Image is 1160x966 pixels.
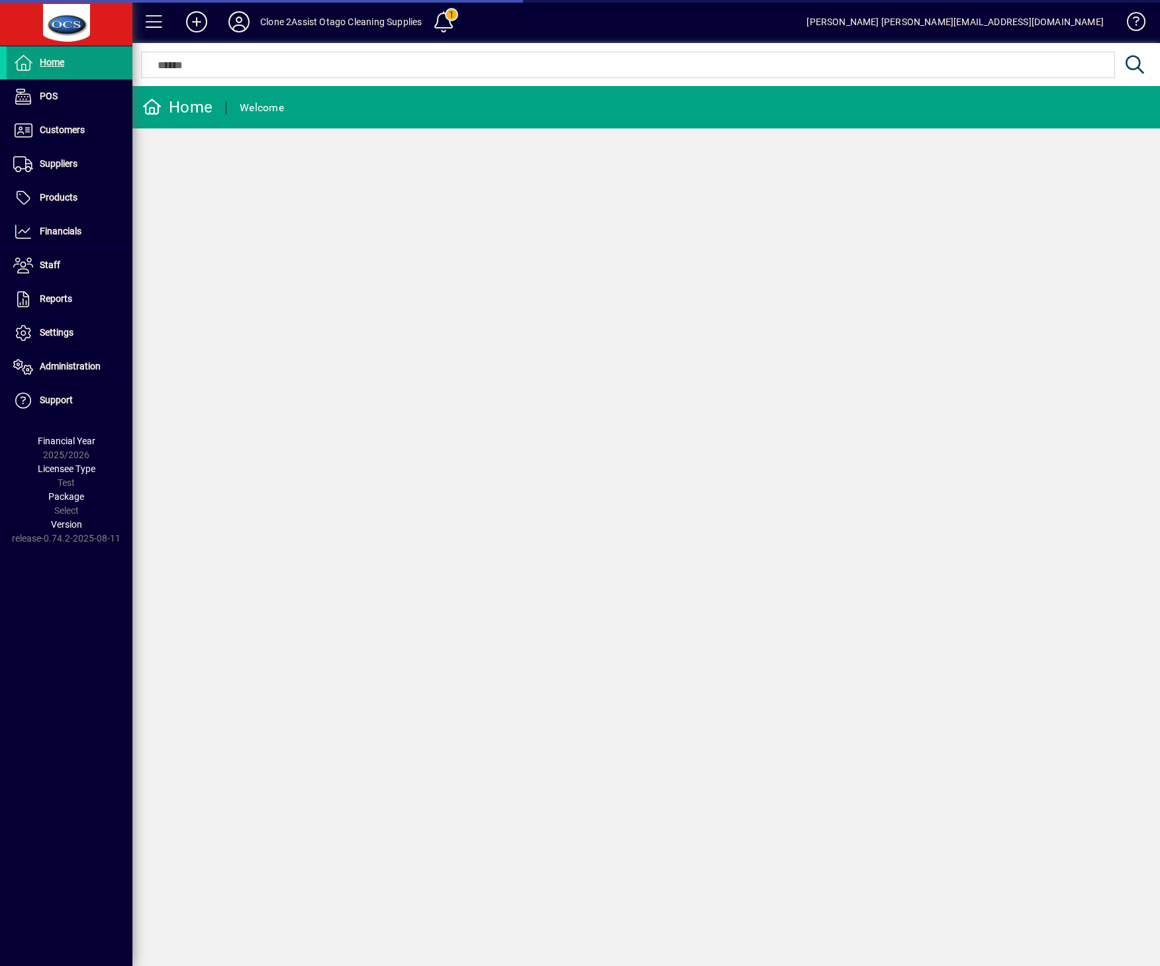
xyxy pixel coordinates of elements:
[38,463,95,474] span: Licensee Type
[7,80,132,113] a: POS
[51,519,82,530] span: Version
[40,260,60,270] span: Staff
[7,350,132,383] a: Administration
[7,215,132,248] a: Financials
[7,148,132,181] a: Suppliers
[240,97,284,119] div: Welcome
[7,181,132,215] a: Products
[7,114,132,147] a: Customers
[40,124,85,135] span: Customers
[38,436,95,446] span: Financial Year
[7,384,132,417] a: Support
[40,192,77,203] span: Products
[218,10,260,34] button: Profile
[806,11,1104,32] div: [PERSON_NAME] [PERSON_NAME][EMAIL_ADDRESS][DOMAIN_NAME]
[40,57,64,68] span: Home
[260,11,422,32] div: Clone 2Assist Otago Cleaning Supplies
[7,249,132,282] a: Staff
[7,283,132,316] a: Reports
[40,158,77,169] span: Suppliers
[7,316,132,350] a: Settings
[40,327,73,338] span: Settings
[40,395,73,405] span: Support
[142,97,213,118] div: Home
[40,226,81,236] span: Financials
[1117,3,1143,46] a: Knowledge Base
[40,293,72,304] span: Reports
[40,91,58,101] span: POS
[175,10,218,34] button: Add
[40,361,101,371] span: Administration
[48,491,84,502] span: Package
